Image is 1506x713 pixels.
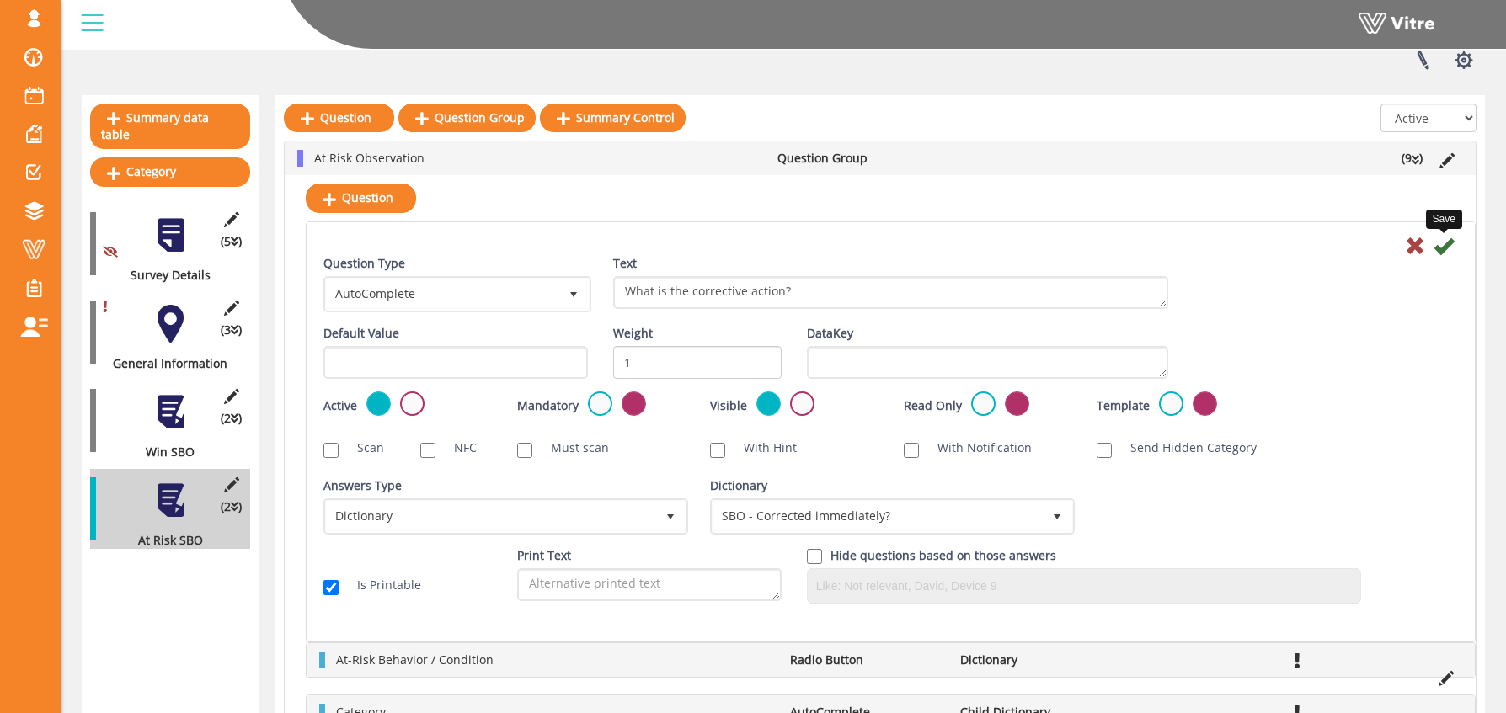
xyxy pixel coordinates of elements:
[90,355,238,372] div: General Information
[90,532,238,549] div: At Risk SBO
[221,410,242,427] span: (2 )
[655,501,686,531] span: select
[420,443,435,458] input: NFC
[323,325,399,342] label: Default Value
[613,325,653,342] label: Weight
[830,547,1056,564] label: Hide questions based on those answers
[952,652,1122,668] li: Dictionary
[558,279,589,309] span: select
[904,443,919,458] input: With Notification
[323,580,339,595] input: Is Printable
[807,549,822,564] input: Hide question based on answer
[326,279,558,309] span: AutoComplete
[807,325,853,342] label: DataKey
[540,104,686,132] a: Summary Control
[1113,439,1257,456] label: Send Hidden Category
[323,397,357,414] label: Active
[517,547,571,564] label: Print Text
[221,233,242,250] span: (5 )
[534,439,609,456] label: Must scan
[1042,501,1072,531] span: select
[340,439,384,456] label: Scan
[904,397,962,414] label: Read Only
[1426,210,1462,229] div: Save
[613,255,637,272] label: Text
[710,397,747,414] label: Visible
[323,255,405,272] label: Question Type
[769,150,943,167] li: Question Group
[90,444,238,460] div: Win SBO
[326,501,655,531] span: Dictionary
[710,443,725,458] input: With Hint
[713,501,1042,531] span: SBO - Corrected immediately?
[1097,443,1112,458] input: Send Hidden Category
[398,104,536,132] a: Question Group
[323,477,402,494] label: Answers Type
[221,498,242,515] span: (2 )
[90,267,238,284] div: Survey Details
[284,104,394,132] a: Question
[921,439,1032,456] label: With Notification
[437,439,477,456] label: NFC
[710,477,767,494] label: Dictionary
[314,150,425,166] span: At Risk Observation
[1393,150,1431,167] li: (9 )
[90,104,250,149] a: Summary data table
[517,397,579,414] label: Mandatory
[336,652,494,668] span: At-Risk Behavior / Condition
[323,443,339,458] input: Scan
[782,652,952,668] li: Radio Button
[340,577,421,593] label: Is Printable
[306,184,416,212] a: Question
[90,157,250,186] a: Category
[221,322,242,338] span: (3 )
[812,573,1357,599] input: Like: Not relevant, David, Device 9
[1097,397,1150,414] label: Template
[517,443,532,458] input: Must scan
[727,439,797,456] label: With Hint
